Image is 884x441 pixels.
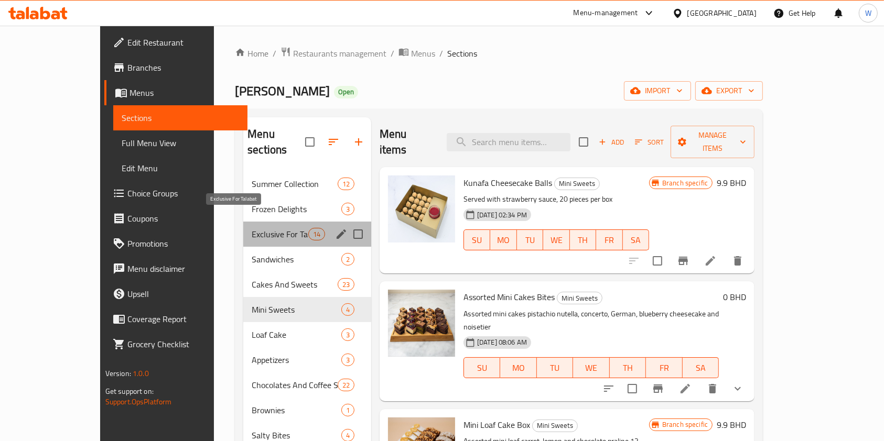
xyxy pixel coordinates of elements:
[338,379,354,391] div: items
[388,175,455,242] img: Kunafa Cheesecake Balls
[243,222,371,247] div: Exclusive For Talabat14edit
[113,156,248,181] a: Edit Menu
[127,212,240,225] span: Coupons
[341,203,354,215] div: items
[646,250,669,272] span: Select to update
[614,360,642,376] span: TH
[725,376,750,401] button: show more
[105,384,154,398] span: Get support on:
[127,61,240,74] span: Branches
[679,129,746,155] span: Manage items
[252,404,341,416] span: Brownies
[342,355,354,365] span: 3
[627,233,645,248] span: SA
[104,231,248,256] a: Promotions
[447,133,570,151] input: search
[247,126,305,158] h2: Menu sections
[463,417,530,433] span: Mini Loaf Cake Box
[338,380,354,390] span: 22
[130,86,240,99] span: Menus
[704,84,754,97] span: export
[309,229,325,239] span: 14
[105,395,172,409] a: Support.OpsPlatform
[338,178,354,190] div: items
[658,420,712,429] span: Branch specific
[113,105,248,130] a: Sections
[333,226,349,242] button: edit
[595,134,628,150] button: Add
[281,47,386,60] a: Restaurants management
[243,297,371,322] div: Mini Sweets4
[342,330,354,340] span: 3
[725,248,750,273] button: delete
[380,126,434,158] h2: Menu items
[252,379,337,391] div: Chocolates And Coffee Sweets
[133,367,149,380] span: 1.0.0
[104,181,248,206] a: Choice Groups
[447,47,477,60] span: Sections
[338,179,354,189] span: 12
[235,79,330,103] span: [PERSON_NAME]
[570,229,596,250] button: TH
[243,196,371,222] div: Frozen Delights3
[723,290,746,304] h6: 0 BHD
[243,272,371,297] div: Cakes And Sweets23
[113,130,248,156] a: Full Menu View
[646,357,683,378] button: FR
[504,360,533,376] span: MO
[463,289,555,305] span: Assorted Mini Cakes Bites
[537,357,574,378] button: TU
[398,47,435,60] a: Menus
[650,360,678,376] span: FR
[293,47,386,60] span: Restaurants management
[243,322,371,347] div: Loaf Cake3
[632,84,683,97] span: import
[468,360,496,376] span: SU
[731,382,744,395] svg: Show Choices
[334,87,358,96] span: Open
[243,372,371,398] div: Chocolates And Coffee Sweets22
[341,354,354,366] div: items
[577,360,606,376] span: WE
[671,248,696,273] button: Branch-specific-item
[391,47,394,60] li: /
[122,112,240,124] span: Sections
[252,328,341,341] span: Loaf Cake
[635,136,664,148] span: Sort
[235,47,268,60] a: Home
[127,36,240,49] span: Edit Restaurant
[252,253,341,266] span: Sandwiches
[439,47,443,60] li: /
[252,228,308,240] span: Exclusive For Talabat
[122,162,240,174] span: Edit Menu
[517,229,543,250] button: TU
[658,178,712,188] span: Branch specific
[252,354,341,366] span: Appetizers
[623,229,649,250] button: SA
[557,292,602,304] span: Mini Sweets
[243,347,371,372] div: Appetizers3
[717,417,746,432] h6: 9.9 BHD
[342,405,354,415] span: 1
[334,86,358,98] div: Open
[500,357,537,378] button: MO
[127,262,240,275] span: Menu disclaimer
[473,210,531,220] span: [DATE] 02:34 PM
[628,134,671,150] span: Sort items
[104,80,248,105] a: Menus
[342,305,354,315] span: 4
[683,357,719,378] button: SA
[621,378,643,400] span: Select to update
[243,398,371,423] div: Brownies1
[473,337,531,347] span: [DATE] 08:06 AM
[596,376,621,401] button: sort-choices
[342,255,354,264] span: 2
[671,126,754,158] button: Manage items
[252,178,337,190] span: Summer Collection
[573,357,610,378] button: WE
[104,281,248,306] a: Upsell
[252,203,341,215] span: Frozen Delights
